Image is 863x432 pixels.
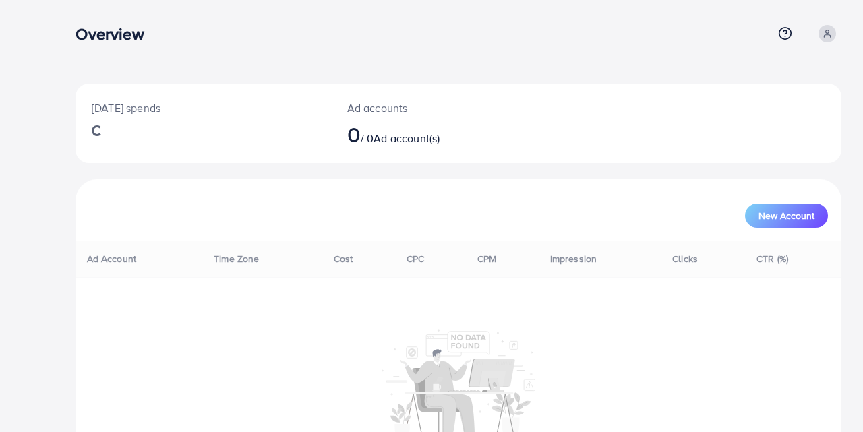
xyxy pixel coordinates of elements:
h3: Overview [76,24,154,44]
p: [DATE] spends [92,100,315,116]
span: 0 [347,119,361,150]
button: New Account [745,204,828,228]
p: Ad accounts [347,100,506,116]
h2: / 0 [347,121,506,147]
span: New Account [758,211,814,220]
span: Ad account(s) [374,131,440,146]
